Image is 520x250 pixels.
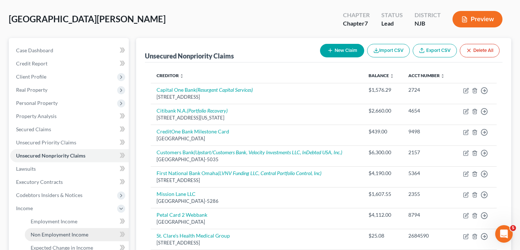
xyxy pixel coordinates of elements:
a: Executory Contracts [10,175,129,189]
a: Property Analysis [10,110,129,123]
div: [STREET_ADDRESS] [157,177,357,184]
div: 2724 [408,86,448,94]
div: 9498 [408,128,448,135]
div: 4654 [408,107,448,114]
a: Petal Card 2 Webbank [157,212,207,218]
div: $4,112.00 [369,211,397,219]
a: Secured Claims [10,123,129,136]
button: New Claim [320,44,364,57]
a: Acct Number unfold_more [408,73,445,78]
button: Import CSV [367,44,410,57]
button: Preview [452,11,502,27]
span: Executory Contracts [16,179,63,185]
span: Unsecured Priority Claims [16,139,76,145]
div: 2355 [408,190,448,198]
div: 2684590 [408,232,448,239]
a: Non Employment Income [25,228,129,241]
a: Citibank N.A.(Portfolio Recovery) [157,107,228,114]
a: Export CSV [413,44,457,57]
div: Chapter [343,19,370,28]
span: Income [16,205,33,211]
div: 5364 [408,170,448,177]
div: Unsecured Nonpriority Claims [145,52,234,60]
a: St. Clare's Health Medical Group [157,232,230,239]
span: Codebtors Insiders & Notices [16,192,82,198]
span: Employment Income [31,218,77,224]
div: $6,300.00 [369,149,397,156]
i: unfold_more [180,74,184,78]
div: $439.00 [369,128,397,135]
div: [GEOGRAPHIC_DATA]-5286 [157,198,357,205]
div: NJB [415,19,441,28]
div: $4,190.00 [369,170,397,177]
span: 7 [365,20,368,27]
div: $1,607.55 [369,190,397,198]
div: $1,576.29 [369,86,397,94]
div: [STREET_ADDRESS] [157,94,357,101]
a: Lawsuits [10,162,129,175]
button: Delete All [460,44,500,57]
iframe: Intercom live chat [495,225,513,243]
div: Status [381,11,403,19]
span: Credit Report [16,60,47,67]
span: Real Property [16,87,47,93]
i: (LVNV Funding LLC, Central Portfolio Control, Inc) [218,170,321,176]
i: (Upstart/Customers Bank, Velocity Investments LLC, InDebted USA, Inc.) [194,149,342,155]
span: 5 [510,225,516,231]
i: unfold_more [440,74,445,78]
a: Unsecured Nonpriority Claims [10,149,129,162]
i: unfold_more [390,74,394,78]
div: 8794 [408,211,448,219]
div: [GEOGRAPHIC_DATA] [157,219,357,226]
div: District [415,11,441,19]
a: Unsecured Priority Claims [10,136,129,149]
div: $2,660.00 [369,107,397,114]
span: Case Dashboard [16,47,53,53]
i: (Resurgent Capital Services) [196,87,253,93]
a: Customers Bank(Upstart/Customers Bank, Velocity Investments LLC, InDebted USA, Inc.) [157,149,342,155]
div: $25.08 [369,232,397,239]
span: [GEOGRAPHIC_DATA][PERSON_NAME] [9,14,166,24]
span: Personal Property [16,100,58,106]
a: Employment Income [25,215,129,228]
a: Capital One Bank(Resurgent Capital Services) [157,87,253,93]
div: 2157 [408,149,448,156]
div: [GEOGRAPHIC_DATA] [157,135,357,142]
a: Creditor unfold_more [157,73,184,78]
div: Lead [381,19,403,28]
a: Credit Report [10,57,129,70]
a: Mission Lane LLC [157,191,196,197]
div: [STREET_ADDRESS] [157,239,357,246]
div: [GEOGRAPHIC_DATA]-5035 [157,156,357,163]
span: Unsecured Nonpriority Claims [16,152,85,159]
i: (Portfolio Recovery) [187,107,228,114]
span: Lawsuits [16,166,36,172]
span: Secured Claims [16,126,51,132]
a: Case Dashboard [10,44,129,57]
div: Chapter [343,11,370,19]
div: [STREET_ADDRESS][US_STATE] [157,114,357,121]
span: Property Analysis [16,113,57,119]
a: Balance unfold_more [369,73,394,78]
a: First National Bank Omaha(LVNV Funding LLC, Central Portfolio Control, Inc) [157,170,321,176]
span: Non Employment Income [31,231,88,238]
span: Client Profile [16,73,46,80]
a: CreditOne Bank Milestone Card [157,128,229,135]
